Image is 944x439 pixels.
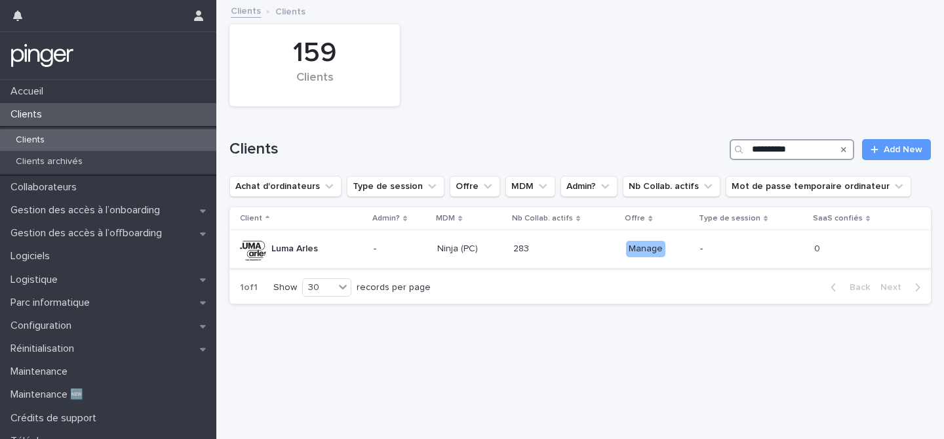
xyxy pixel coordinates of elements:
[513,241,532,255] p: 283
[5,204,170,217] p: Gestion des accès à l’onboarding
[5,85,54,98] p: Accueil
[450,176,500,197] button: Offre
[512,211,573,226] p: Nb Collab. actifs
[875,282,931,293] button: Next
[5,156,93,167] p: Clients archivés
[271,243,318,255] p: Luma Arles
[626,241,665,257] div: Manage
[5,388,94,401] p: Maintenance 🆕
[505,176,555,197] button: MDM
[5,227,172,240] p: Gestion des accès à l’offboarding
[5,343,85,355] p: Réinitialisation
[5,181,87,194] p: Collaborateurs
[842,283,870,292] span: Back
[700,243,794,255] p: -
[560,176,618,197] button: Admin?
[730,139,854,160] input: Search
[5,250,60,262] p: Logiciels
[229,176,342,197] button: Achat d'ordinateurs
[252,71,378,98] div: Clients
[231,3,261,18] a: Clients
[884,145,922,154] span: Add New
[273,282,297,293] p: Show
[623,176,720,197] button: Nb Collab. actifs
[5,108,52,121] p: Clients
[437,243,503,255] p: Ninja (PC)
[5,412,107,425] p: Crédits de support
[436,211,455,226] p: MDM
[229,230,931,268] tr: Luma Arles-Ninja (PC)283283 Manage-00
[252,37,378,70] div: 159
[726,176,911,197] button: Mot de passe temporaire ordinateur
[303,281,334,295] div: 30
[372,211,400,226] p: Admin?
[347,176,444,197] button: Type de session
[625,211,645,226] p: Offre
[699,211,760,226] p: Type de session
[229,272,268,304] p: 1 of 1
[880,283,909,292] span: Next
[5,366,78,378] p: Maintenance
[813,211,863,226] p: SaaS confiés
[357,282,431,293] p: records per page
[5,320,82,332] p: Configuration
[5,135,55,146] p: Clients
[374,243,427,255] p: -
[275,3,305,18] p: Clients
[229,140,724,159] h1: Clients
[820,282,875,293] button: Back
[10,43,74,69] img: mTgBEunGTSyRkCgitkcU
[5,297,100,309] p: Parc informatique
[5,274,68,286] p: Logistique
[240,211,262,226] p: Client
[814,241,823,255] p: 0
[862,139,931,160] a: Add New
